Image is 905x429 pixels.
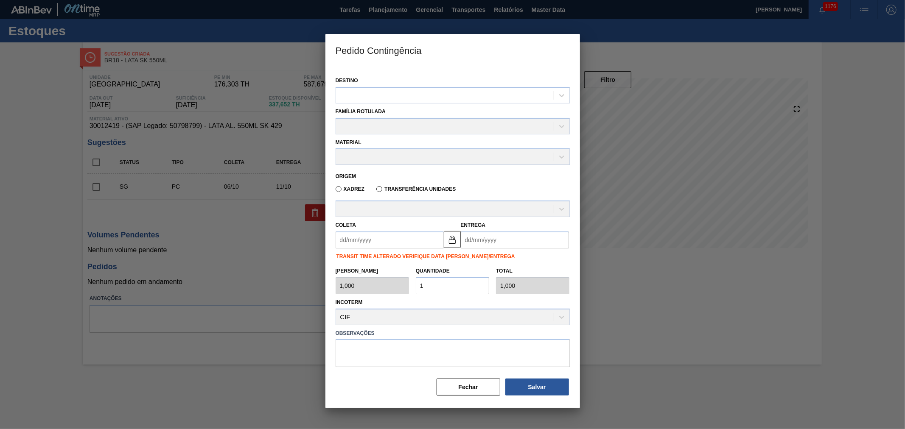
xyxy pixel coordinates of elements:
[325,34,580,66] h3: Pedido Contingência
[432,378,501,396] div: Fechar
[376,186,456,192] label: Transferência Unidades
[437,379,500,396] button: Fechar
[505,379,569,396] button: Salvar
[336,265,409,277] label: [PERSON_NAME]
[496,265,569,277] label: Total
[336,327,570,340] label: Observações
[461,222,486,228] label: Entrega
[336,253,515,259] label: TRANSIT TIME ALTERADO VERIFIQUE DATA [PERSON_NAME]/ENTREGA
[336,78,358,84] label: Destino
[444,231,461,248] button: locked
[336,173,356,179] label: Origem
[336,299,363,305] label: Incoterm
[336,186,365,192] label: Xadrez
[416,268,450,274] label: Quantidade
[336,109,386,114] label: Família Rotulada
[336,222,356,228] label: Coleta
[501,378,570,396] div: Salvar Pedido
[461,231,569,248] input: dd/mm/yyyy
[336,231,444,248] input: dd/mm/yyyy
[336,139,361,145] label: Material
[447,234,457,245] img: locked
